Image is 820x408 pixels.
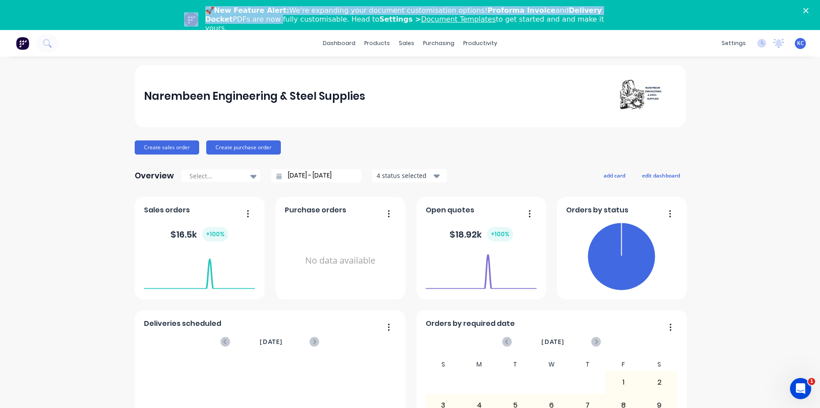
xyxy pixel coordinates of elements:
[717,37,750,50] div: settings
[605,358,642,371] div: F
[461,358,498,371] div: M
[318,37,360,50] a: dashboard
[144,205,190,215] span: Sales orders
[206,140,281,155] button: Create purchase order
[144,318,221,329] span: Deliveries scheduled
[372,169,447,182] button: 4 status selected
[497,358,533,371] div: T
[205,6,622,33] div: 🚀 We're expanding your document customisation options! and PDFs are now fully customisable. Head ...
[598,170,631,181] button: add card
[641,358,677,371] div: S
[16,37,29,50] img: Factory
[533,358,570,371] div: W
[184,12,198,26] img: Profile image for Team
[459,37,502,50] div: productivity
[541,337,564,347] span: [DATE]
[606,371,641,393] div: 1
[285,219,396,302] div: No data available
[636,170,686,181] button: edit dashboard
[487,6,555,15] b: Proforma Invoice
[394,37,419,50] div: sales
[260,337,283,347] span: [DATE]
[170,227,228,242] div: $ 16.5k
[425,358,461,371] div: S
[202,227,228,242] div: + 100 %
[377,171,432,180] div: 4 status selected
[566,205,628,215] span: Orders by status
[797,39,804,47] span: KC
[205,6,602,23] b: Delivery Docket
[790,378,811,399] iframe: Intercom live chat
[419,37,459,50] div: purchasing
[144,87,365,105] div: Narembeen Engineering & Steel Supplies
[379,15,496,23] b: Settings >
[614,79,676,114] img: Narembeen Engineering & Steel Supplies
[360,37,394,50] div: products
[450,227,513,242] div: $ 18.92k
[803,8,812,13] div: Close
[808,378,815,385] span: 1
[426,205,474,215] span: Open quotes
[569,358,605,371] div: T
[487,227,513,242] div: + 100 %
[642,371,677,393] div: 2
[285,205,346,215] span: Purchase orders
[135,167,174,185] div: Overview
[214,6,290,15] b: New Feature Alert:
[421,15,495,23] a: Document Templates
[135,140,199,155] button: Create sales order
